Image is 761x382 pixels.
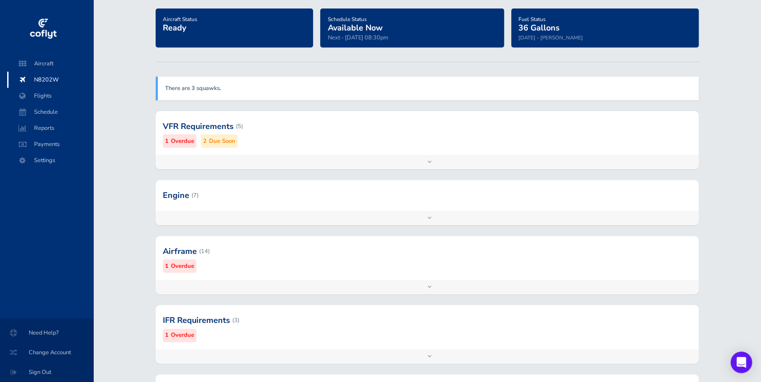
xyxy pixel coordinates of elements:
[731,352,752,373] div: Open Intercom Messenger
[327,22,382,33] span: Available Now
[16,104,84,120] span: Schedule
[11,344,83,361] span: Change Account
[209,137,235,146] small: Due Soon
[518,16,546,23] span: Fuel Status
[327,34,388,42] span: Next - [DATE] 08:30pm
[16,152,84,168] span: Settings
[16,120,84,136] span: Reports
[518,22,560,33] span: 36 Gallons
[171,330,194,340] small: Overdue
[165,84,221,92] a: There are 3 squawks.
[163,22,186,33] span: Ready
[327,16,366,23] span: Schedule Status
[171,137,194,146] small: Overdue
[28,16,58,43] img: coflyt logo
[327,13,382,34] a: Schedule StatusAvailable Now
[163,16,197,23] span: Aircraft Status
[16,56,84,72] span: Aircraft
[11,325,83,341] span: Need Help?
[16,136,84,152] span: Payments
[16,72,84,88] span: N8202W
[11,364,83,380] span: Sign Out
[518,34,583,41] small: [DATE] - [PERSON_NAME]
[171,262,194,271] small: Overdue
[16,88,84,104] span: Flights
